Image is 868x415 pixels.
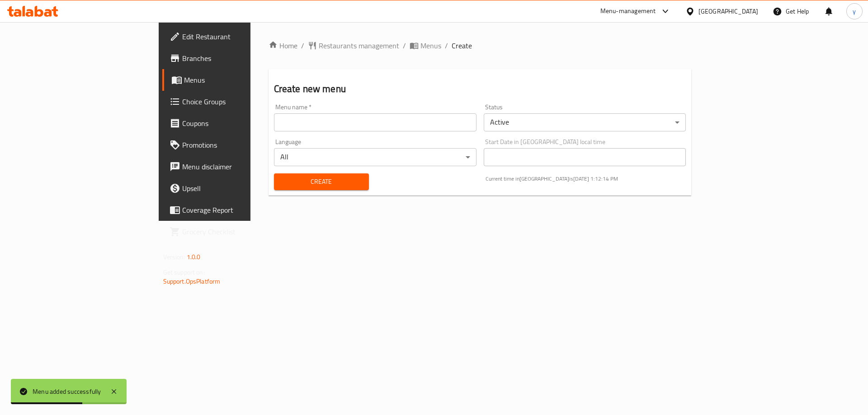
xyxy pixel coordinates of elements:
[182,118,297,129] span: Coupons
[600,6,656,17] div: Menu-management
[420,40,441,51] span: Menus
[281,176,362,187] span: Create
[162,199,304,221] a: Coverage Report
[182,31,297,42] span: Edit Restaurant
[162,47,304,69] a: Branches
[162,112,304,134] a: Coupons
[184,75,297,85] span: Menus
[445,40,448,51] li: /
[162,134,304,156] a: Promotions
[319,40,399,51] span: Restaurants management
[162,69,304,91] a: Menus
[853,6,856,16] span: y
[274,148,476,166] div: All
[162,177,304,199] a: Upsell
[163,275,221,287] a: Support.OpsPlatform
[162,221,304,242] a: Grocery Checklist
[403,40,406,51] li: /
[182,161,297,172] span: Menu disclaimer
[182,183,297,194] span: Upsell
[274,113,476,131] input: Please enter Menu name
[162,26,304,47] a: Edit Restaurant
[274,82,686,96] h2: Create new menu
[452,40,472,51] span: Create
[182,226,297,237] span: Grocery Checklist
[162,91,304,112] a: Choice Groups
[162,156,304,177] a: Menu disclaimer
[33,387,101,396] div: Menu added successfully
[163,251,185,263] span: Version:
[484,113,686,131] div: Active
[187,251,201,263] span: 1.0.0
[182,53,297,64] span: Branches
[182,96,297,107] span: Choice Groups
[308,40,399,51] a: Restaurants management
[486,175,686,183] p: Current time in [GEOGRAPHIC_DATA] is [DATE] 1:12:14 PM
[698,6,758,16] div: [GEOGRAPHIC_DATA]
[182,140,297,150] span: Promotions
[163,266,205,278] span: Get support on:
[410,40,441,51] a: Menus
[269,40,692,51] nav: breadcrumb
[182,205,297,215] span: Coverage Report
[274,173,369,190] button: Create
